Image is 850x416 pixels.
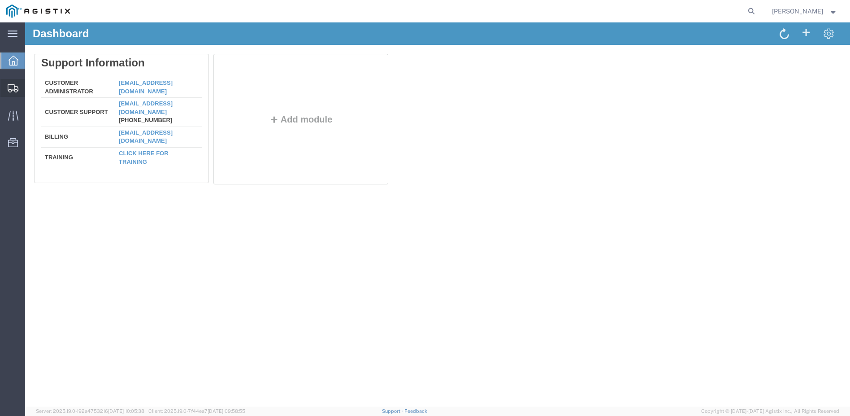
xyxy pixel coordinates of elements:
a: Support [382,408,404,414]
button: [PERSON_NAME] [772,6,838,17]
a: Feedback [404,408,427,414]
a: Click here for training [94,127,143,143]
td: [PHONE_NUMBER] [90,75,177,105]
a: [EMAIL_ADDRESS][DOMAIN_NAME] [94,107,147,122]
a: [EMAIL_ADDRESS][DOMAIN_NAME] [94,57,147,72]
a: [EMAIL_ADDRESS][DOMAIN_NAME] [94,78,147,93]
iframe: FS Legacy Container [25,22,850,407]
span: Dennis Valles [772,6,823,16]
span: Server: 2025.19.0-192a4753216 [36,408,144,414]
img: logo [6,4,70,18]
button: Add module [242,92,310,102]
span: [DATE] 10:05:38 [108,408,144,414]
td: Customer Support [16,75,90,105]
span: [DATE] 09:58:55 [208,408,245,414]
td: Billing [16,104,90,125]
span: Copyright © [DATE]-[DATE] Agistix Inc., All Rights Reserved [701,407,839,415]
span: Client: 2025.19.0-7f44ea7 [148,408,245,414]
td: Training [16,125,90,144]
